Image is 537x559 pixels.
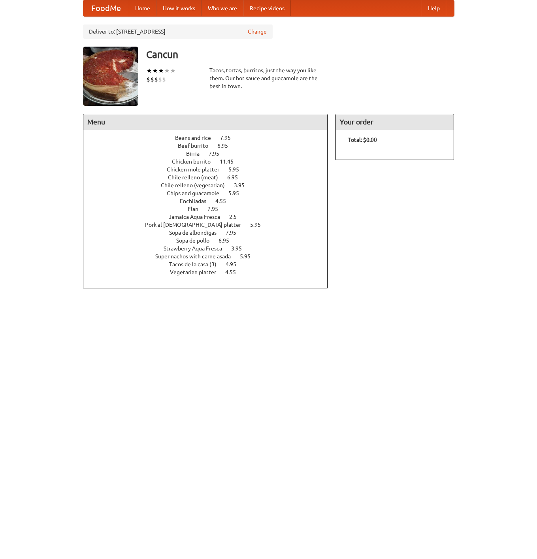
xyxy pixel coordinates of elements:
li: ★ [164,66,170,75]
span: Chicken mole platter [167,166,227,173]
li: ★ [146,66,152,75]
span: 3.95 [231,245,250,252]
a: Sopa de albondigas 7.95 [169,230,251,236]
li: $ [146,75,150,84]
a: Super nachos with carne asada 5.95 [155,253,265,260]
a: Jamaica Aqua Fresca 2.5 [169,214,251,220]
a: Tacos de la casa (3) 4.95 [169,261,251,267]
span: 4.95 [226,261,244,267]
a: Chips and guacamole 5.95 [167,190,254,196]
span: Vegetarian platter [170,269,224,275]
a: Vegetarian platter 4.55 [170,269,251,275]
a: Help [422,0,446,16]
span: 3.95 [234,182,252,188]
h4: Your order [336,114,454,130]
span: 7.95 [226,230,244,236]
a: Who we are [202,0,243,16]
span: 4.55 [225,269,244,275]
h3: Cancun [146,47,454,62]
span: Sopa de albondigas [169,230,224,236]
div: Deliver to: [STREET_ADDRESS] [83,24,273,39]
li: $ [162,75,166,84]
span: 11.45 [220,158,241,165]
a: Beef burrito 6.95 [178,143,243,149]
span: Pork al [DEMOGRAPHIC_DATA] platter [145,222,249,228]
li: ★ [170,66,176,75]
span: Strawberry Aqua Fresca [164,245,230,252]
a: How it works [156,0,202,16]
a: Birria 7.95 [186,151,234,157]
span: Enchiladas [180,198,214,204]
span: Beef burrito [178,143,216,149]
span: Flan [188,206,206,212]
span: Birria [186,151,207,157]
div: Tacos, tortas, burritos, just the way you like them. Our hot sauce and guacamole are the best in ... [209,66,328,90]
a: Beans and rice 7.95 [175,135,245,141]
span: 5.95 [228,190,247,196]
a: Strawberry Aqua Fresca 3.95 [164,245,256,252]
a: Chicken mole platter 5.95 [167,166,254,173]
li: $ [158,75,162,84]
span: Chips and guacamole [167,190,227,196]
span: Super nachos with carne asada [155,253,239,260]
span: 6.95 [219,237,237,244]
span: Chile relleno (vegetarian) [161,182,233,188]
span: Beans and rice [175,135,219,141]
span: 5.95 [228,166,247,173]
span: Chile relleno (meat) [168,174,226,181]
img: angular.jpg [83,47,138,106]
li: $ [150,75,154,84]
span: 5.95 [250,222,269,228]
span: 2.5 [229,214,245,220]
a: Change [248,28,267,36]
a: Enchiladas 4.55 [180,198,241,204]
a: Sopa de pollo 6.95 [176,237,244,244]
li: ★ [152,66,158,75]
a: Pork al [DEMOGRAPHIC_DATA] platter 5.95 [145,222,275,228]
a: Chile relleno (meat) 6.95 [168,174,252,181]
span: 6.95 [217,143,236,149]
span: Tacos de la casa (3) [169,261,224,267]
span: 7.95 [220,135,239,141]
a: Flan 7.95 [188,206,233,212]
li: ★ [158,66,164,75]
a: Recipe videos [243,0,291,16]
span: 7.95 [209,151,227,157]
a: Chile relleno (vegetarian) 3.95 [161,182,259,188]
a: Chicken burrito 11.45 [172,158,248,165]
h4: Menu [83,114,328,130]
li: $ [154,75,158,84]
span: 4.55 [215,198,234,204]
span: Chicken burrito [172,158,219,165]
span: 7.95 [207,206,226,212]
span: Sopa de pollo [176,237,217,244]
a: FoodMe [83,0,129,16]
span: Jamaica Aqua Fresca [169,214,228,220]
a: Home [129,0,156,16]
span: 5.95 [240,253,258,260]
span: 6.95 [227,174,246,181]
b: Total: $0.00 [348,137,377,143]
